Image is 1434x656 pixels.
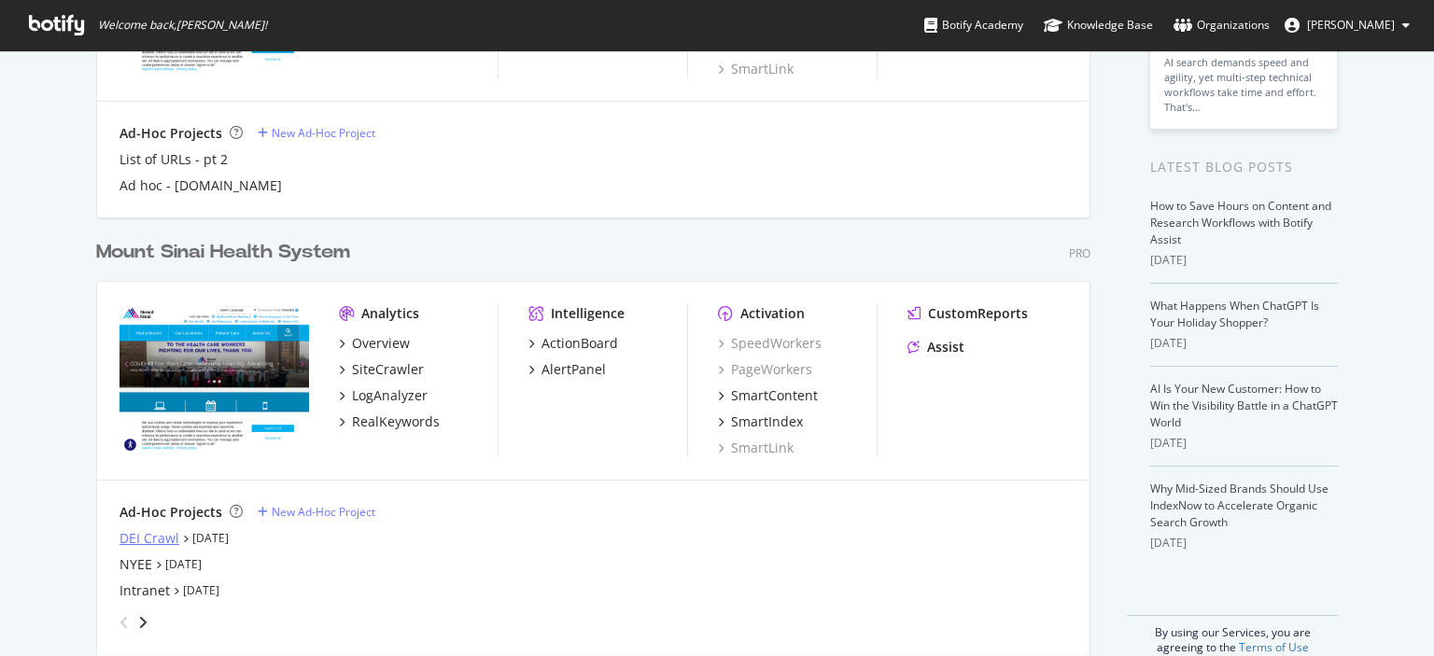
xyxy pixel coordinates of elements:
div: SmartContent [731,386,818,405]
div: angle-right [136,613,149,632]
div: Assist [927,338,964,356]
div: ActionBoard [541,334,618,353]
div: Activation [740,304,805,323]
div: RealKeywords [352,412,440,431]
a: SmartLink [718,60,794,78]
button: [PERSON_NAME] [1270,10,1425,40]
a: What Happens When ChatGPT Is Your Holiday Shopper? [1150,298,1319,330]
div: [DATE] [1150,252,1338,269]
div: CustomReports [928,304,1028,323]
a: List of URLs - pt 2 [119,150,228,169]
a: SpeedWorkers [718,334,822,353]
div: LogAnalyzer [352,386,428,405]
a: RealKeywords [339,412,440,431]
a: AI Is Your New Customer: How to Win the Visibility Battle in a ChatGPT World [1150,381,1338,430]
div: angle-left [112,607,136,637]
div: Latest Blog Posts [1150,157,1338,177]
div: Botify Academy [924,16,1023,35]
div: [DATE] [1150,435,1338,452]
div: Ad-Hoc Projects [119,124,222,143]
div: Mount Sinai Health System [96,239,350,266]
a: SmartContent [718,386,818,405]
a: [DATE] [165,556,202,572]
a: Why Mid-Sized Brands Should Use IndexNow to Accelerate Organic Search Growth [1150,481,1329,530]
div: New Ad-Hoc Project [272,504,375,520]
a: NYEE [119,555,152,574]
a: New Ad-Hoc Project [258,504,375,520]
a: Overview [339,334,410,353]
div: New Ad-Hoc Project [272,125,375,141]
div: [DATE] [1150,335,1338,352]
div: Pro [1069,245,1090,261]
div: By using our Services, you are agreeing to the [1127,615,1338,655]
a: LogAnalyzer [339,386,428,405]
a: Ad hoc - [DOMAIN_NAME] [119,176,282,195]
div: Intelligence [551,304,625,323]
div: Organizations [1174,16,1270,35]
a: New Ad-Hoc Project [258,125,375,141]
a: Mount Sinai Health System [96,239,358,266]
span: Welcome back, [PERSON_NAME] ! [98,18,267,33]
div: Knowledge Base [1044,16,1153,35]
a: CustomReports [907,304,1028,323]
div: AI search demands speed and agility, yet multi-step technical workflows take time and effort. Tha... [1164,55,1323,115]
a: How to Save Hours on Content and Research Workflows with Botify Assist [1150,198,1331,247]
div: SiteCrawler [352,360,424,379]
a: ActionBoard [528,334,618,353]
div: SmartIndex [731,412,803,431]
a: [DATE] [183,582,219,598]
a: [DATE] [192,530,229,546]
a: SmartIndex [718,412,803,431]
div: [DATE] [1150,535,1338,551]
div: AlertPanel [541,360,606,379]
a: Assist [907,338,964,356]
div: Overview [352,334,410,353]
a: SmartLink [718,439,794,457]
a: DEI Crawl [119,529,179,548]
a: AlertPanel [528,360,606,379]
div: Ad-Hoc Projects [119,503,222,522]
a: PageWorkers [718,360,812,379]
a: Intranet [119,581,170,600]
a: Terms of Use [1239,639,1309,655]
a: SiteCrawler [339,360,424,379]
div: Analytics [361,304,419,323]
span: Kenneth Domingo [1307,17,1395,33]
img: mountsinai.org [119,304,309,455]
